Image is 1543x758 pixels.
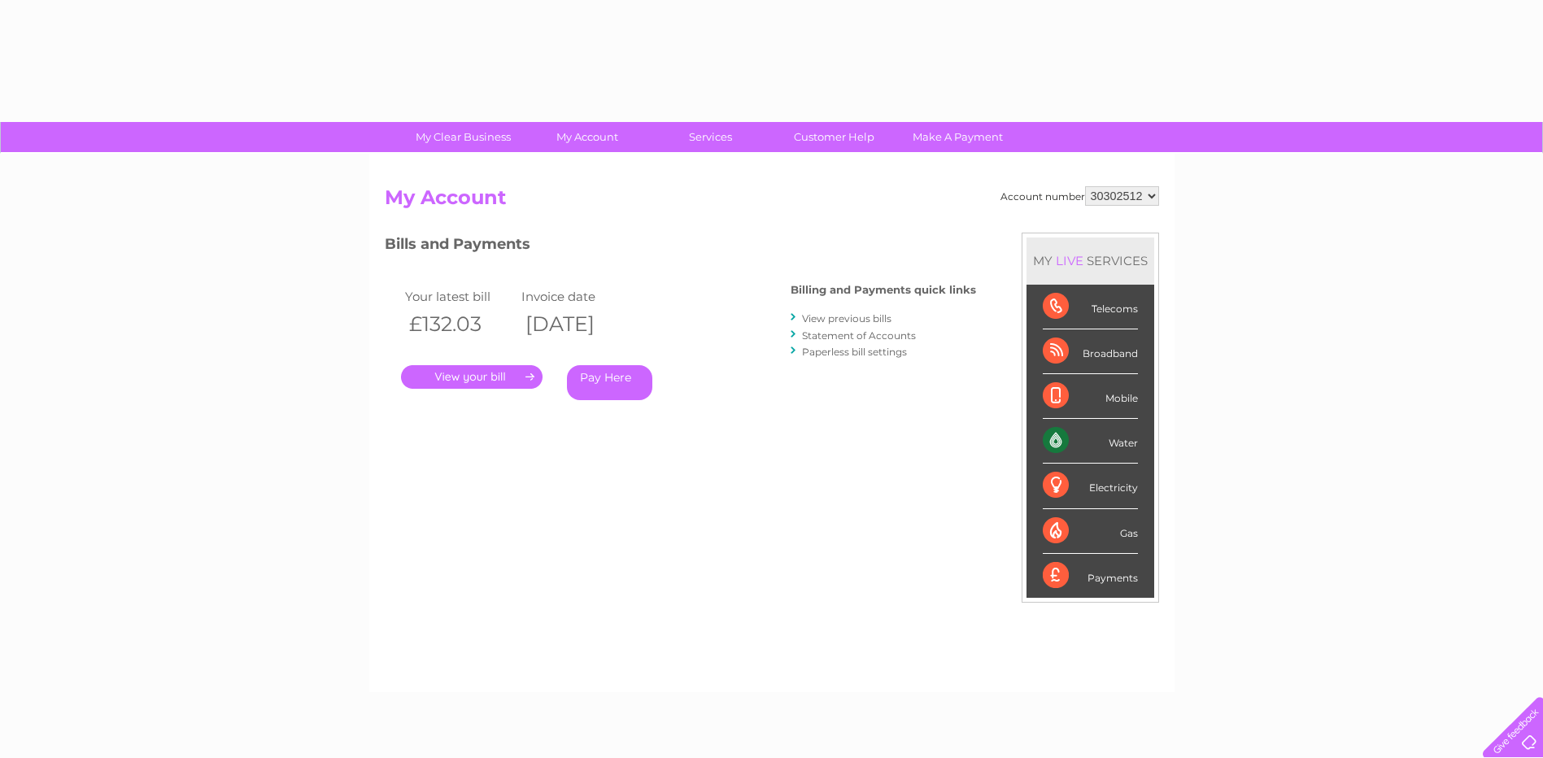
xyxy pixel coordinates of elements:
div: Payments [1043,554,1138,598]
div: Telecoms [1043,285,1138,329]
div: Electricity [1043,464,1138,508]
div: Gas [1043,509,1138,554]
a: My Account [520,122,654,152]
h2: My Account [385,186,1159,217]
th: [DATE] [517,307,634,341]
td: Your latest bill [401,285,518,307]
h3: Bills and Payments [385,233,976,261]
div: MY SERVICES [1026,237,1154,284]
a: . [401,365,543,389]
div: LIVE [1053,253,1087,268]
div: Account number [1000,186,1159,206]
div: Water [1043,419,1138,464]
th: £132.03 [401,307,518,341]
a: Customer Help [767,122,901,152]
div: Broadband [1043,329,1138,374]
div: Mobile [1043,374,1138,419]
td: Invoice date [517,285,634,307]
h4: Billing and Payments quick links [791,284,976,296]
a: Statement of Accounts [802,329,916,342]
a: View previous bills [802,312,891,325]
a: My Clear Business [396,122,530,152]
a: Pay Here [567,365,652,400]
a: Make A Payment [891,122,1025,152]
a: Services [643,122,778,152]
a: Paperless bill settings [802,346,907,358]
